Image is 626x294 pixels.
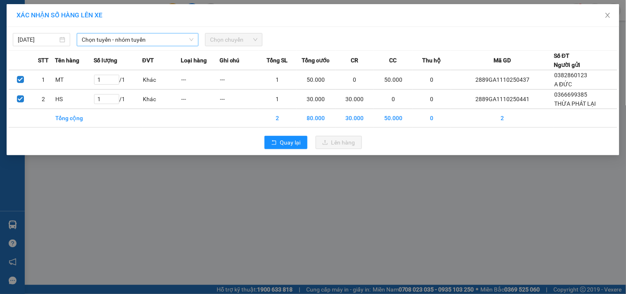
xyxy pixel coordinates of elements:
span: Chọn tuyến - nhóm tuyến [82,33,194,46]
td: / 1 [94,90,142,109]
span: Tổng cước [302,56,330,65]
td: Khác [142,70,181,90]
span: XÁC NHẬN SỐ HÀNG LÊN XE [17,11,102,19]
td: 50.000 [297,70,335,90]
td: 50.000 [374,109,413,128]
span: down [189,37,194,42]
button: uploadLên hàng [316,136,362,149]
td: 0 [413,90,451,109]
td: / 1 [94,70,142,90]
td: 0 [413,70,451,90]
div: Số ĐT Người gửi [554,51,580,69]
td: 0 [413,109,451,128]
span: A ĐỨC [554,81,572,88]
td: 0 [335,70,374,90]
span: Loại hàng [181,56,207,65]
span: close [605,12,611,19]
span: Tên hàng [55,56,79,65]
span: Mã GD [494,56,511,65]
td: 2 [258,109,297,128]
td: 30.000 [335,90,374,109]
span: Ghi chú [220,56,239,65]
span: ĐVT [142,56,154,65]
span: Tổng SL [267,56,288,65]
td: 1 [258,90,297,109]
span: Thu hộ [423,56,441,65]
td: 2 [451,109,554,128]
td: 1 [32,70,55,90]
input: 11/10/2025 [18,35,58,44]
span: STT [38,56,49,65]
span: CR [351,56,358,65]
td: Tổng cộng [55,109,94,128]
td: --- [181,90,220,109]
button: rollbackQuay lại [265,136,307,149]
td: 80.000 [297,109,335,128]
td: 30.000 [335,109,374,128]
span: 0382860123 [554,72,587,78]
td: 1 [258,70,297,90]
span: rollback [271,140,277,146]
td: MT [55,70,94,90]
td: Khác [142,90,181,109]
span: Số lượng [94,56,117,65]
td: 30.000 [297,90,335,109]
span: THỪA PHÁT LẠI [554,100,596,107]
span: Quay lại [280,138,301,147]
button: Close [596,4,619,27]
td: 2889GA1110250437 [451,70,554,90]
td: --- [220,90,258,109]
td: --- [181,70,220,90]
span: 0366699385 [554,91,587,98]
td: 50.000 [374,70,413,90]
td: HS [55,90,94,109]
span: CC [390,56,397,65]
span: Chọn chuyến [210,33,257,46]
td: 0 [374,90,413,109]
td: 2 [32,90,55,109]
td: 2889GA1110250441 [451,90,554,109]
td: --- [220,70,258,90]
